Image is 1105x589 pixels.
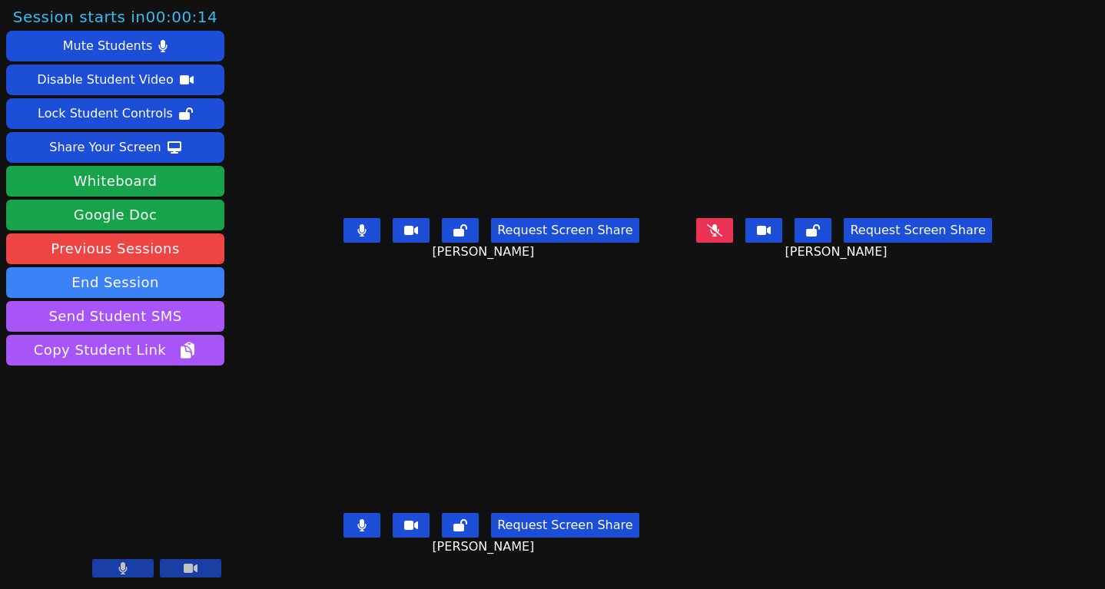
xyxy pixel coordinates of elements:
[34,339,197,361] span: Copy Student Link
[491,218,639,243] button: Request Screen Share
[6,200,224,230] a: Google Doc
[49,135,161,160] div: Share Your Screen
[6,132,224,163] button: Share Your Screen
[6,166,224,197] button: Whiteboard
[6,98,224,129] button: Lock Student Controls
[432,538,538,556] span: [PERSON_NAME]
[38,101,173,126] div: Lock Student Controls
[844,218,991,243] button: Request Screen Share
[785,243,891,261] span: [PERSON_NAME]
[6,267,224,298] button: End Session
[145,8,217,26] time: 00:00:14
[6,31,224,61] button: Mute Students
[37,68,173,92] div: Disable Student Video
[6,233,224,264] a: Previous Sessions
[491,513,639,538] button: Request Screen Share
[6,65,224,95] button: Disable Student Video
[432,243,538,261] span: [PERSON_NAME]
[6,335,224,366] button: Copy Student Link
[6,301,224,332] button: Send Student SMS
[63,34,152,58] div: Mute Students
[13,6,218,28] span: Session starts in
